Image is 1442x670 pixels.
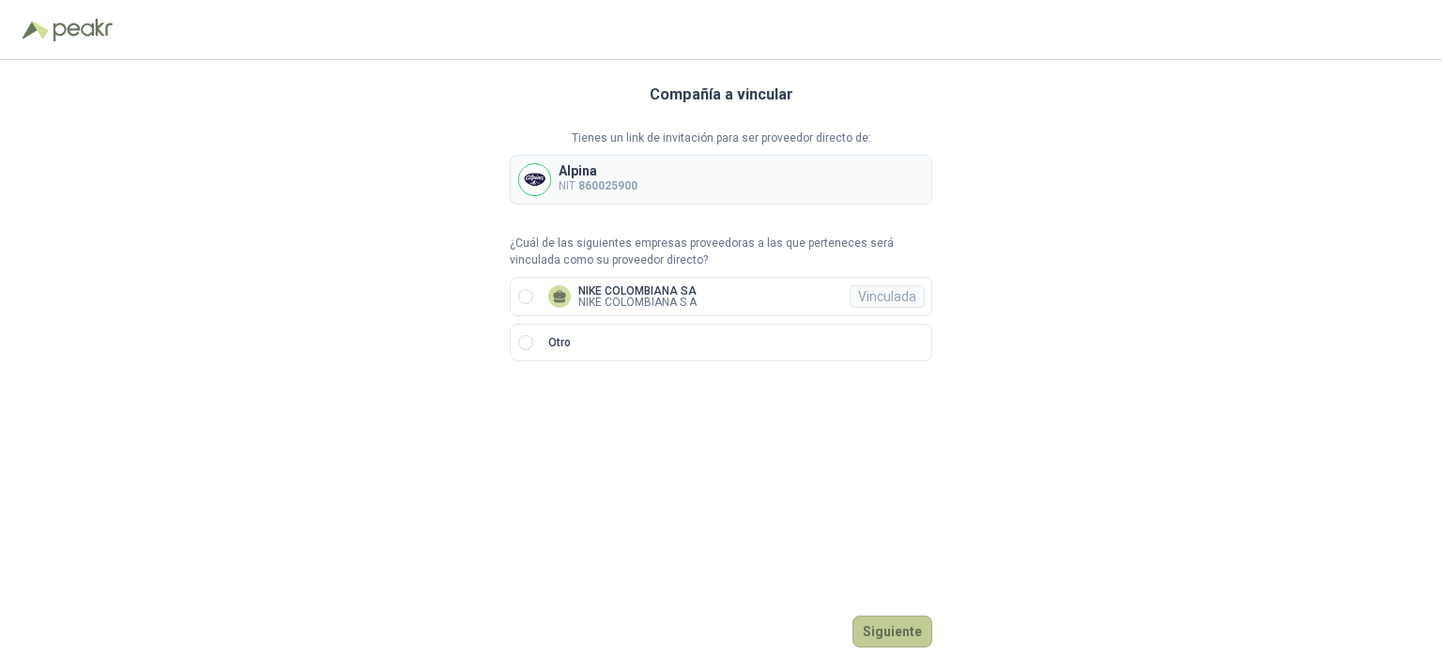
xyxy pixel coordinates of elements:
[510,129,932,147] p: Tienes un link de invitación para ser proveedor directo de:
[23,21,49,39] img: Logo
[578,297,697,308] p: NIKE COLOMBIANA S.A
[548,334,571,352] p: Otro
[650,83,793,107] h3: Compañía a vincular
[578,285,697,297] p: NIKE COLOMBIANA SA
[53,19,113,41] img: Peakr
[578,179,637,192] b: 860025900
[519,164,550,195] img: Company Logo
[559,177,637,195] p: NIT
[559,164,637,177] p: Alpina
[850,285,925,308] div: Vinculada
[510,235,932,270] p: ¿Cuál de las siguientes empresas proveedoras a las que perteneces será vinculada como su proveedo...
[852,616,932,647] button: Siguiente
